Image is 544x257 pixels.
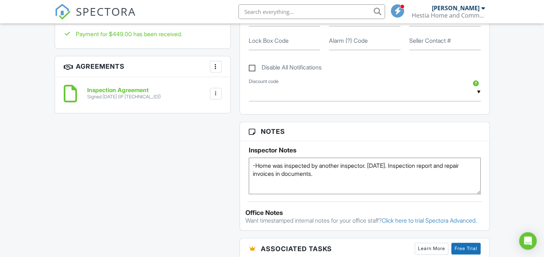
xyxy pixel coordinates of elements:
[329,37,368,45] label: Alarm (?) Code
[245,216,484,224] p: Want timestamped internal notes for your office staff?
[249,78,278,85] label: Discount code
[519,232,537,250] div: Open Intercom Messenger
[87,87,161,100] a: Inspection Agreement Signed [DATE] (IP [TECHNICAL_ID])
[329,32,400,50] input: Alarm (?) Code
[238,4,385,19] input: Search everything...
[249,64,322,73] label: Disable All Notifications
[87,87,161,94] h6: Inspection Agreement
[409,32,481,50] input: Seller Contact #
[245,209,484,216] div: Office Notes
[55,56,230,77] h3: Agreements
[87,94,161,100] div: Signed [DATE] (IP [TECHNICAL_ID])
[249,158,481,194] textarea: -Home was inspected by another inspector. [DATE]. Inspection report and repair invoices in docume...
[240,122,489,141] h3: Notes
[261,244,332,254] span: Associated Tasks
[412,12,485,19] div: Hestia Home and Commercial Inspections
[432,4,480,12] div: [PERSON_NAME]
[451,243,481,254] a: Free Trial
[249,147,481,154] h5: Inspector Notes
[249,37,289,45] label: Lock Box Code
[55,10,136,25] a: SPECTORA
[64,30,222,38] div: Payment for $449.00 has been received.
[249,32,320,50] input: Lock Box Code
[76,4,136,19] span: SPECTORA
[415,243,448,254] a: Learn More
[409,37,451,45] label: Seller Contact #
[382,217,477,224] a: Click here to trial Spectora Advanced.
[55,4,71,20] img: The Best Home Inspection Software - Spectora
